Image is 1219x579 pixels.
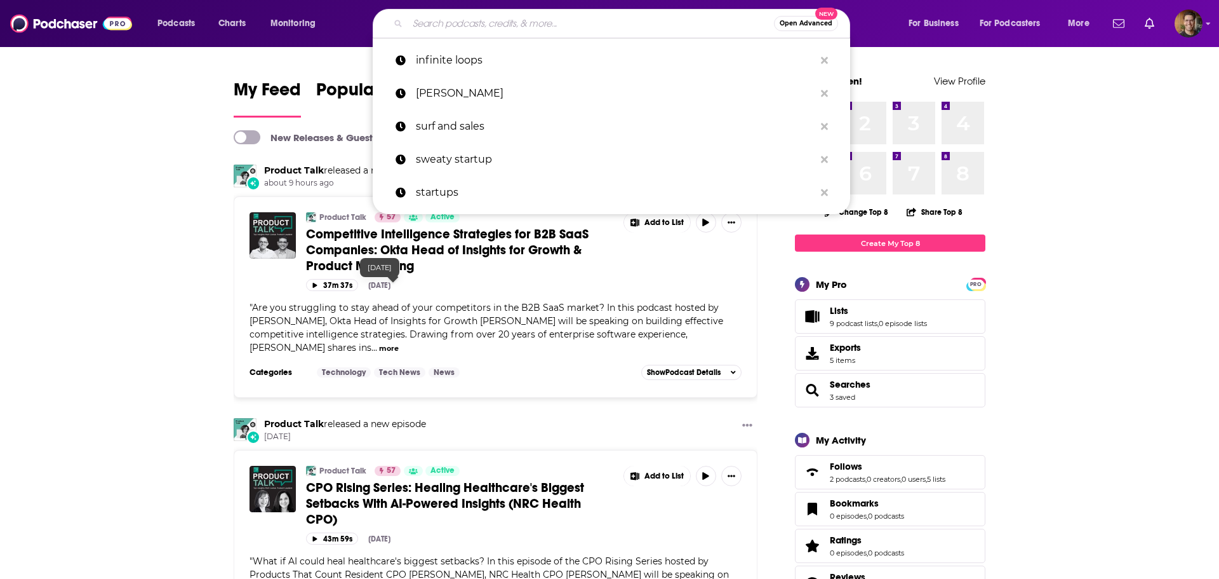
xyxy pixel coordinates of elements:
[644,218,684,228] span: Add to List
[830,305,848,317] span: Lists
[721,212,742,233] button: Show More Button
[830,535,904,546] a: Ratings
[319,466,366,476] a: Product Talk
[246,176,260,190] div: New Episode
[306,279,358,291] button: 37m 37s
[830,393,855,402] a: 3 saved
[968,279,983,289] a: PRO
[1059,13,1105,34] button: open menu
[430,211,455,224] span: Active
[210,13,253,34] a: Charts
[815,8,838,20] span: New
[385,9,862,38] div: Search podcasts, credits, & more...
[234,165,256,187] img: Product Talk
[1175,10,1202,37] span: Logged in as ben48625
[830,461,945,472] a: Follows
[1108,13,1129,34] a: Show notifications dropdown
[867,548,868,557] span: ,
[373,143,850,176] a: sweaty startup
[1175,10,1202,37] img: User Profile
[647,368,721,377] span: Show Podcast Details
[387,465,396,477] span: 57
[416,143,815,176] p: sweaty startup
[375,466,401,476] a: 57
[408,13,774,34] input: Search podcasts, credits, & more...
[373,44,850,77] a: infinite loops
[900,475,902,484] span: ,
[306,466,316,476] img: Product Talk
[425,212,460,222] a: Active
[830,498,904,509] a: Bookmarks
[234,79,301,108] span: My Feed
[795,373,985,407] span: Searches
[306,480,584,528] span: CPO Rising Series: Healing Healthcare's Biggest Setbacks With AI-Powered Insights (NRC Health CPO)
[250,212,296,259] img: Competitive Intelligence Strategies for B2B SaaS Companies: Okta Head of Insights for Growth & Pr...
[817,204,896,220] button: Change Top 8
[218,15,246,32] span: Charts
[375,212,401,222] a: 57
[830,342,861,353] span: Exports
[264,178,426,189] span: about 9 hours ago
[799,500,825,518] a: Bookmarks
[830,305,927,317] a: Lists
[816,278,847,290] div: My Pro
[316,79,424,108] span: Popular Feed
[934,75,985,87] a: View Profile
[865,475,867,484] span: ,
[368,535,390,543] div: [DATE]
[234,79,301,118] a: My Feed
[250,466,296,512] img: CPO Rising Series: Healing Healthcare's Biggest Setbacks With AI-Powered Insights (NRC Health CPO)
[641,365,742,380] button: ShowPodcast Details
[1068,15,1089,32] span: More
[1175,10,1202,37] button: Show profile menu
[306,212,316,222] img: Product Talk
[737,418,757,434] button: Show More Button
[795,336,985,371] a: Exports
[867,512,868,521] span: ,
[306,480,615,528] a: CPO Rising Series: Healing Healthcare's Biggest Setbacks With AI-Powered Insights (NRC Health CPO)
[830,498,879,509] span: Bookmarks
[926,475,927,484] span: ,
[906,200,963,224] button: Share Top 8
[795,299,985,334] span: Lists
[319,212,366,222] a: Product Talk
[250,302,723,353] span: Are you struggling to stay ahead of your competitors in the B2B SaaS market? In this podcast host...
[867,475,900,484] a: 0 creators
[830,461,862,472] span: Follows
[371,342,377,353] span: ...
[795,235,985,252] a: Create My Top 8
[246,430,260,444] div: New Episode
[234,418,256,441] img: Product Talk
[306,226,589,274] span: Competitive Intelligence Strategies for B2B SaaS Companies: Okta Head of Insights for Growth & Pr...
[795,529,985,563] span: Ratings
[816,434,866,446] div: My Activity
[264,432,426,442] span: [DATE]
[416,44,815,77] p: infinite loops
[879,319,927,328] a: 0 episode lists
[264,165,426,177] h3: released a new episode
[373,110,850,143] a: surf and sales
[264,165,324,176] a: Product Talk
[387,211,396,224] span: 57
[306,226,615,274] a: Competitive Intelligence Strategies for B2B SaaS Companies: Okta Head of Insights for Growth & Pr...
[316,79,424,118] a: Popular Feed
[868,512,904,521] a: 0 podcasts
[799,537,825,555] a: Ratings
[360,258,399,277] div: [DATE]
[799,381,825,399] a: Searches
[799,344,825,362] span: Exports
[264,418,426,430] h3: released a new episode
[644,472,684,481] span: Add to List
[425,466,460,476] a: Active
[968,280,983,289] span: PRO
[430,465,455,477] span: Active
[830,535,862,546] span: Ratings
[373,176,850,209] a: startups
[909,15,959,32] span: For Business
[250,367,307,378] h3: Categories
